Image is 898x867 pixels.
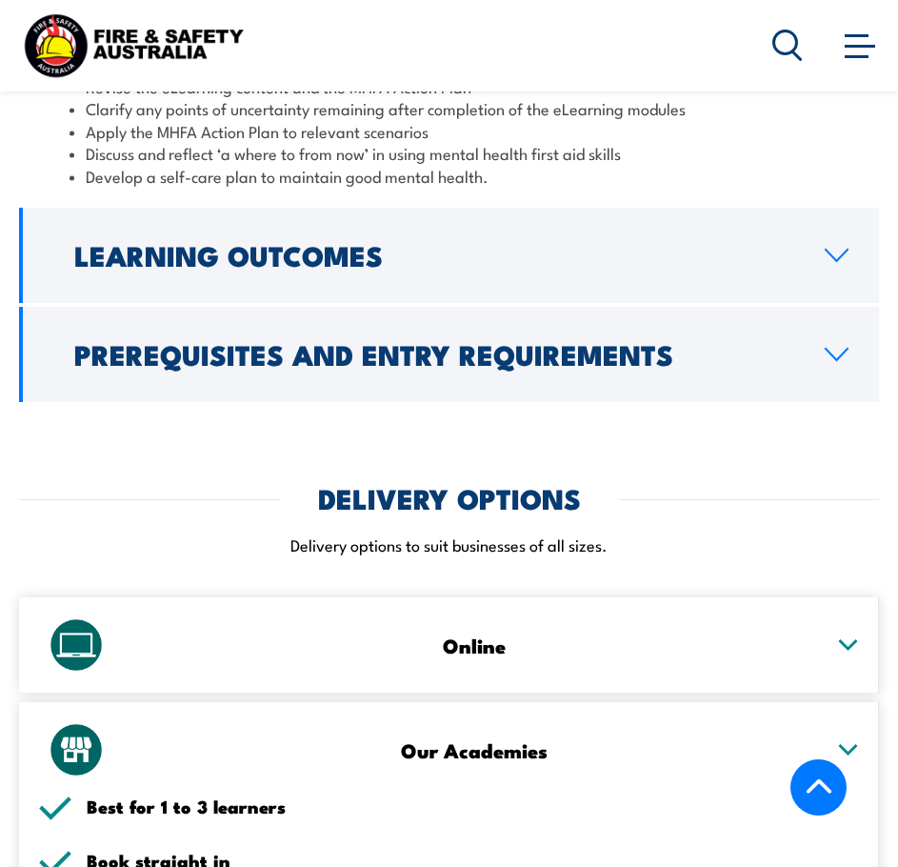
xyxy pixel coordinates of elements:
li: Clarify any points of uncertainty remaining after completion of the eLearning modules [70,97,845,119]
a: Prerequisites and Entry Requirements [19,307,879,402]
li: Discuss and reflect ‘a where to from now’ in using mental health first aid skills [70,142,845,164]
h2: Learning Outcomes [74,242,794,267]
li: Apply the MHFA Action Plan to relevant scenarios [70,120,845,142]
h2: Prerequisites and Entry Requirements [74,341,794,366]
h2: DELIVERY OPTIONS [318,485,581,510]
li: Course Component 2 provides course participants with an opportunity to revise content covered in ... [53,9,845,187]
p: Delivery options to suit businesses of all sizes. [19,534,879,555]
li: Develop a self-care plan to maintain good mental health. [70,165,845,187]
h3: Online [127,635,822,656]
a: Learning Outcomes [19,208,879,303]
h5: Best for 1 to 3 learners [87,797,860,816]
h3: Our Academies [127,739,822,761]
